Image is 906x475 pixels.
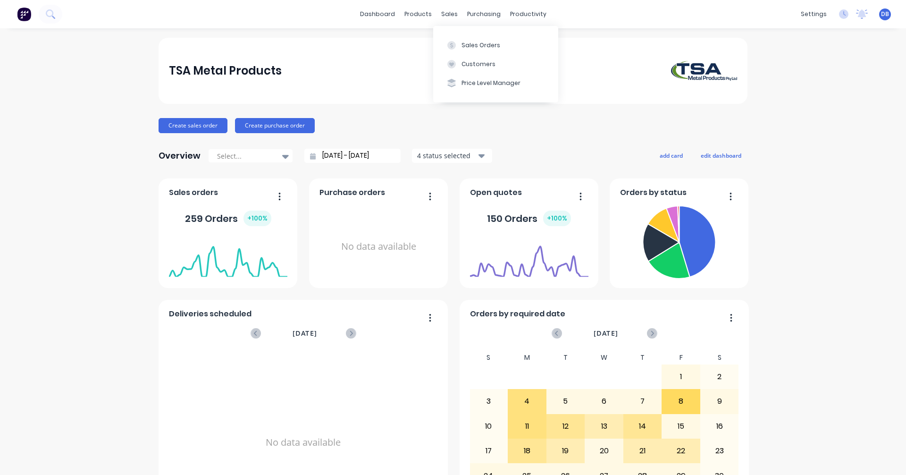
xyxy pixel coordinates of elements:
[594,328,618,339] span: [DATE]
[547,415,585,438] div: 12
[662,365,700,389] div: 1
[585,351,623,365] div: W
[624,439,662,463] div: 21
[700,351,739,365] div: S
[796,7,831,21] div: settings
[662,351,700,365] div: F
[17,7,31,21] img: Factory
[546,351,585,365] div: T
[470,415,508,438] div: 10
[159,146,201,165] div: Overview
[505,7,551,21] div: productivity
[417,151,477,161] div: 4 status selected
[543,211,571,226] div: + 100 %
[433,35,558,54] button: Sales Orders
[671,61,737,81] img: TSA Metal Products
[508,351,546,365] div: M
[235,118,315,133] button: Create purchase order
[623,351,662,365] div: T
[662,390,700,413] div: 8
[662,415,700,438] div: 15
[470,390,508,413] div: 3
[412,149,492,163] button: 4 status selected
[461,60,495,68] div: Customers
[585,415,623,438] div: 13
[293,328,317,339] span: [DATE]
[461,41,500,50] div: Sales Orders
[470,439,508,463] div: 17
[470,308,565,320] span: Orders by required date
[185,211,271,226] div: 259 Orders
[654,149,689,161] button: add card
[319,187,385,198] span: Purchase orders
[547,439,585,463] div: 19
[662,439,700,463] div: 22
[585,390,623,413] div: 6
[701,439,738,463] div: 23
[319,202,438,291] div: No data available
[462,7,505,21] div: purchasing
[701,390,738,413] div: 9
[487,211,571,226] div: 150 Orders
[624,390,662,413] div: 7
[470,187,522,198] span: Open quotes
[508,415,546,438] div: 11
[508,390,546,413] div: 4
[585,439,623,463] div: 20
[695,149,747,161] button: edit dashboard
[620,187,687,198] span: Orders by status
[508,439,546,463] div: 18
[624,415,662,438] div: 14
[881,10,889,18] span: DB
[461,79,520,87] div: Price Level Manager
[169,187,218,198] span: Sales orders
[433,55,558,74] button: Customers
[470,351,508,365] div: S
[243,211,271,226] div: + 100 %
[169,61,282,80] div: TSA Metal Products
[701,415,738,438] div: 16
[400,7,436,21] div: products
[436,7,462,21] div: sales
[355,7,400,21] a: dashboard
[547,390,585,413] div: 5
[159,118,227,133] button: Create sales order
[701,365,738,389] div: 2
[433,74,558,93] button: Price Level Manager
